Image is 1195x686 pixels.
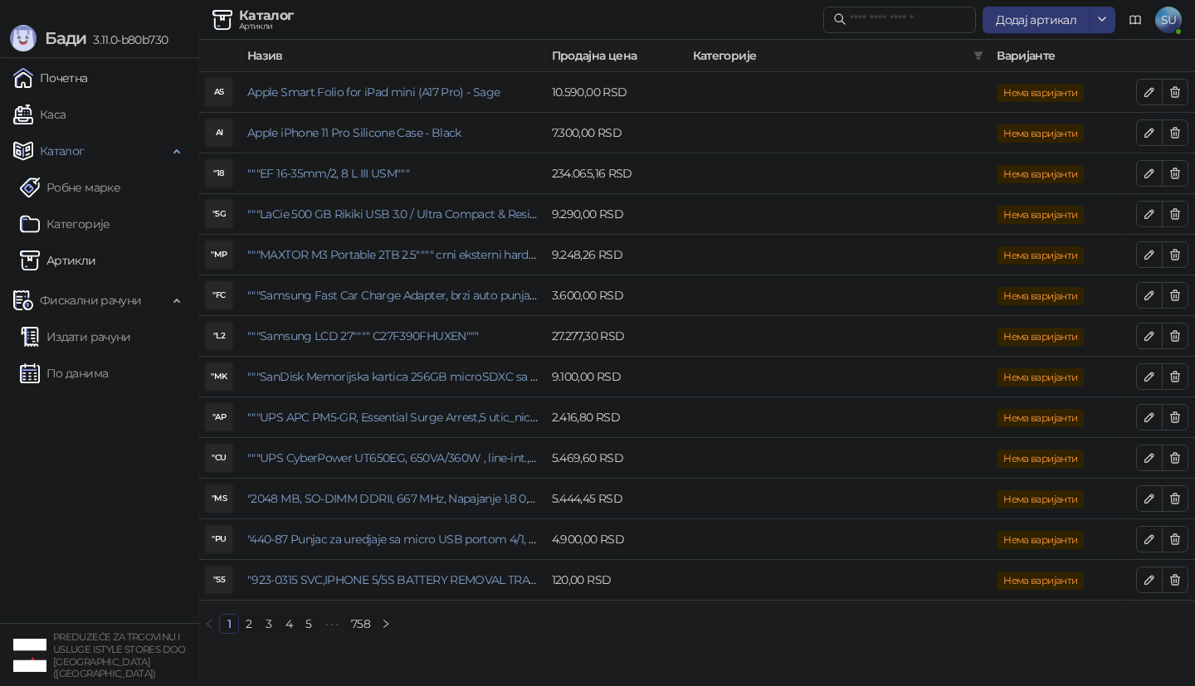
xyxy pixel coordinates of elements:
[206,79,232,105] div: AS
[997,206,1084,224] span: Нема варијанти
[206,241,232,268] div: "MP
[247,288,602,303] a: """Samsung Fast Car Charge Adapter, brzi auto punja_, boja crna"""
[206,567,232,593] div: "S5
[997,368,1084,387] span: Нема варијанти
[997,572,1084,590] span: Нема варијанти
[241,479,545,519] td: "2048 MB, SO-DIMM DDRII, 667 MHz, Napajanje 1,8 0,1 V, Latencija CL5"
[40,284,141,317] span: Фискални рачуни
[545,397,686,438] td: 2.416,80 RSD
[381,619,391,629] span: right
[545,194,686,235] td: 9.290,00 RSD
[53,631,186,679] small: PREDUZEĆE ZA TRGOVINU I USLUGE ISTYLE STORES DOO [GEOGRAPHIC_DATA] ([GEOGRAPHIC_DATA])
[1122,7,1149,33] a: Документација
[206,160,232,187] div: "18
[997,165,1084,183] span: Нема варијанти
[346,615,375,633] a: 758
[20,357,108,390] a: По данима
[241,357,545,397] td: """SanDisk Memorijska kartica 256GB microSDXC sa SD adapterom SDSQXA1-256G-GN6MA - Extreme PLUS, ...
[241,113,545,153] td: Apple iPhone 11 Pro Silicone Case - Black
[545,40,686,72] th: Продајна цена
[970,43,987,68] span: filter
[319,614,345,634] span: •••
[13,98,66,131] a: Каса
[247,247,659,262] a: """MAXTOR M3 Portable 2TB 2.5"""" crni eksterni hard disk HX-M201TCB/GM"""
[241,194,545,235] td: """LaCie 500 GB Rikiki USB 3.0 / Ultra Compact & Resistant aluminum / USB 3.0 / 2.5"""""""
[10,25,37,51] img: Logo
[545,519,686,560] td: 4.900,00 RSD
[199,614,219,634] li: Претходна страна
[241,519,545,560] td: "440-87 Punjac za uredjaje sa micro USB portom 4/1, Stand."
[220,615,238,633] a: 1
[545,357,686,397] td: 9.100,00 RSD
[300,615,318,633] a: 5
[260,615,278,633] a: 3
[241,560,545,601] td: "923-0315 SVC,IPHONE 5/5S BATTERY REMOVAL TRAY Držač za iPhone sa kojim se otvara display
[241,275,545,316] td: """Samsung Fast Car Charge Adapter, brzi auto punja_, boja crna"""
[206,526,232,552] div: "PU
[259,614,279,634] li: 3
[20,171,120,204] a: Робне марке
[280,615,298,633] a: 4
[345,614,376,634] li: 758
[239,614,259,634] li: 2
[206,119,232,146] div: AI
[545,153,686,194] td: 234.065,16 RSD
[247,328,479,343] a: """Samsung LCD 27"""" C27F390FHUXEN"""
[206,404,232,431] div: "AP
[247,166,409,181] a: """EF 16-35mm/2, 8 L III USM"""
[279,614,299,634] li: 4
[199,614,219,634] button: left
[247,532,564,547] a: "440-87 Punjac za uredjaje sa micro USB portom 4/1, Stand."
[997,409,1084,427] span: Нема варијанти
[545,113,686,153] td: 7.300,00 RSD
[299,614,319,634] li: 5
[247,207,720,221] a: """LaCie 500 GB Rikiki USB 3.0 / Ultra Compact & Resistant aluminum / USB 3.0 / 2.5"""""""
[247,491,620,506] a: "2048 MB, SO-DIMM DDRII, 667 MHz, Napajanje 1,8 0,1 V, Latencija CL5"
[997,124,1084,143] span: Нема варијанти
[997,246,1084,265] span: Нема варијанти
[20,320,131,353] a: Издати рачуни
[241,153,545,194] td: """EF 16-35mm/2, 8 L III USM"""
[545,235,686,275] td: 9.248,26 RSD
[983,7,1090,33] button: Додај артикал
[241,438,545,479] td: """UPS CyberPower UT650EG, 650VA/360W , line-int., s_uko, desktop"""
[20,207,110,241] a: Категорије
[241,397,545,438] td: """UPS APC PM5-GR, Essential Surge Arrest,5 utic_nica"""
[206,282,232,309] div: "FC
[204,619,214,629] span: left
[206,485,232,512] div: "MS
[997,531,1084,549] span: Нема варијанти
[206,363,232,390] div: "MK
[239,9,294,22] div: Каталог
[241,40,545,72] th: Назив
[86,32,168,47] span: 3.11.0-b80b730
[545,72,686,113] td: 10.590,00 RSD
[997,450,1084,468] span: Нема варијанти
[545,560,686,601] td: 120,00 RSD
[45,28,86,48] span: Бади
[241,316,545,357] td: """Samsung LCD 27"""" C27F390FHUXEN"""
[545,479,686,519] td: 5.444,45 RSD
[997,287,1084,305] span: Нема варијанти
[376,614,396,634] button: right
[247,572,762,587] a: "923-0315 SVC,IPHONE 5/5S BATTERY REMOVAL TRAY Držač za iPhone sa kojim se otvara display
[545,275,686,316] td: 3.600,00 RSD
[997,84,1084,102] span: Нема варијанти
[212,10,232,30] img: Artikli
[376,614,396,634] li: Следећа страна
[693,46,968,65] span: Категорије
[545,316,686,357] td: 27.277,30 RSD
[997,328,1084,346] span: Нема варијанти
[241,72,545,113] td: Apple Smart Folio for iPad mini (A17 Pro) - Sage
[241,235,545,275] td: """MAXTOR M3 Portable 2TB 2.5"""" crni eksterni hard disk HX-M201TCB/GM"""
[20,251,40,270] img: Artikli
[996,12,1076,27] span: Додај артикал
[545,438,686,479] td: 5.469,60 RSD
[247,85,500,100] a: Apple Smart Folio for iPad mini (A17 Pro) - Sage
[247,125,461,140] a: Apple iPhone 11 Pro Silicone Case - Black
[239,22,294,31] div: Артикли
[240,615,258,633] a: 2
[13,639,46,672] img: 64x64-companyLogo-77b92cf4-9946-4f36-9751-bf7bb5fd2c7d.png
[247,450,622,465] a: """UPS CyberPower UT650EG, 650VA/360W , line-int., s_uko, desktop"""
[206,201,232,227] div: "5G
